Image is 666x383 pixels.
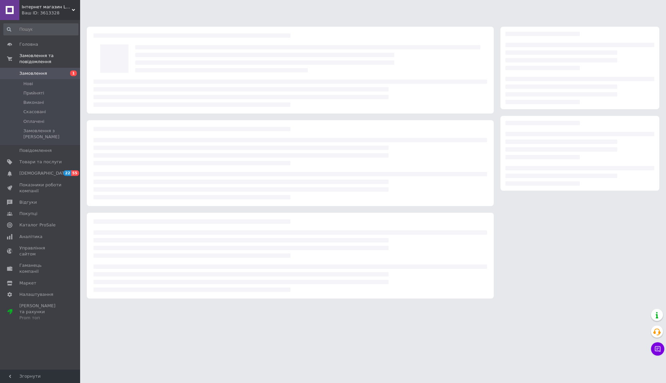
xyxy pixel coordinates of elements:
[19,262,62,274] span: Гаманець компанії
[19,70,47,76] span: Замовлення
[23,81,33,87] span: Нові
[19,211,37,217] span: Покупці
[22,4,72,10] span: Інтернет магазин Lux Shop
[19,170,69,176] span: [DEMOGRAPHIC_DATA]
[63,170,71,176] span: 22
[23,128,78,140] span: Замовлення з [PERSON_NAME]
[19,245,62,257] span: Управління сайтом
[19,148,52,154] span: Повідомлення
[23,119,44,125] span: Оплачені
[19,315,62,321] div: Prom топ
[19,234,42,240] span: Аналітика
[19,182,62,194] span: Показники роботи компанії
[23,109,46,115] span: Скасовані
[19,292,53,298] span: Налаштування
[19,280,36,286] span: Маркет
[70,70,77,76] span: 1
[19,53,80,65] span: Замовлення та повідомлення
[651,342,664,356] button: Чат з покупцем
[22,10,80,16] div: Ваш ID: 3613328
[23,90,44,96] span: Прийняті
[19,159,62,165] span: Товари та послуги
[3,23,78,35] input: Пошук
[19,41,38,47] span: Головна
[19,199,37,205] span: Відгуки
[71,170,79,176] span: 55
[23,100,44,106] span: Виконані
[19,303,62,321] span: [PERSON_NAME] та рахунки
[19,222,55,228] span: Каталог ProSale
